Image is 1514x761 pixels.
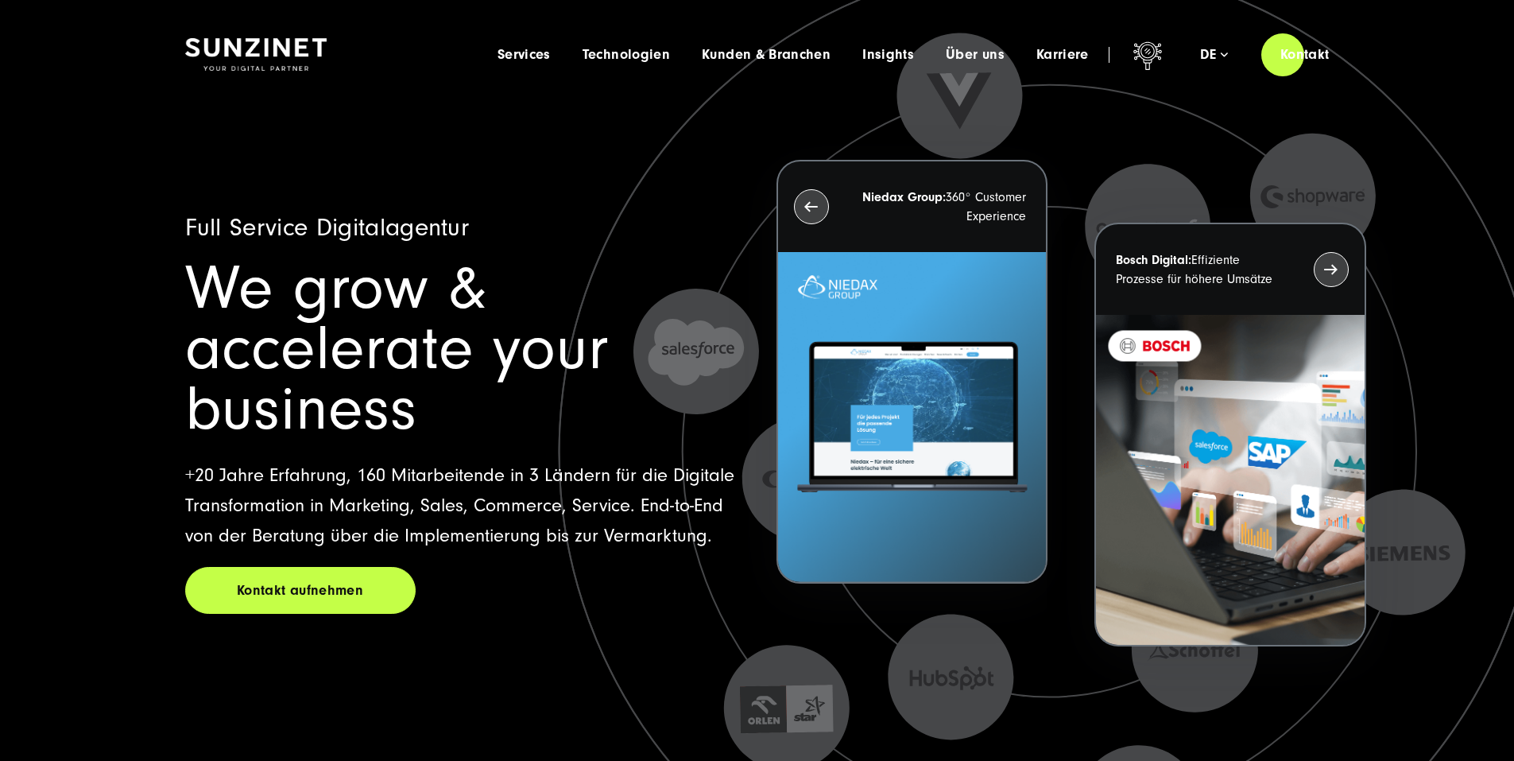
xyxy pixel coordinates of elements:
strong: Bosch Digital: [1116,253,1191,267]
button: Niedax Group:360° Customer Experience Letztes Projekt von Niedax. Ein Laptop auf dem die Niedax W... [776,160,1047,584]
span: Full Service Digitalagentur [185,213,470,242]
a: Karriere [1036,47,1089,63]
button: Bosch Digital:Effiziente Prozesse für höhere Umsätze BOSCH - Kundeprojekt - Digital Transformatio... [1094,223,1365,646]
a: Insights [862,47,914,63]
p: +20 Jahre Erfahrung, 160 Mitarbeitende in 3 Ländern für die Digitale Transformation in Marketing,... [185,460,738,551]
h1: We grow & accelerate your business [185,258,738,440]
a: Kunden & Branchen [702,47,831,63]
strong: Niedax Group: [862,190,946,204]
img: BOSCH - Kundeprojekt - Digital Transformation Agentur SUNZINET [1096,315,1364,645]
img: Letztes Projekt von Niedax. Ein Laptop auf dem die Niedax Website geöffnet ist, auf blauem Hinter... [778,252,1046,582]
a: Technologien [583,47,670,63]
p: Effiziente Prozesse für höhere Umsätze [1116,250,1284,289]
a: Kontakt [1261,32,1349,77]
a: Kontakt aufnehmen [185,567,416,614]
p: 360° Customer Experience [858,188,1026,226]
a: Services [498,47,551,63]
div: de [1200,47,1228,63]
a: Über uns [946,47,1005,63]
img: SUNZINET Full Service Digital Agentur [185,38,327,72]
